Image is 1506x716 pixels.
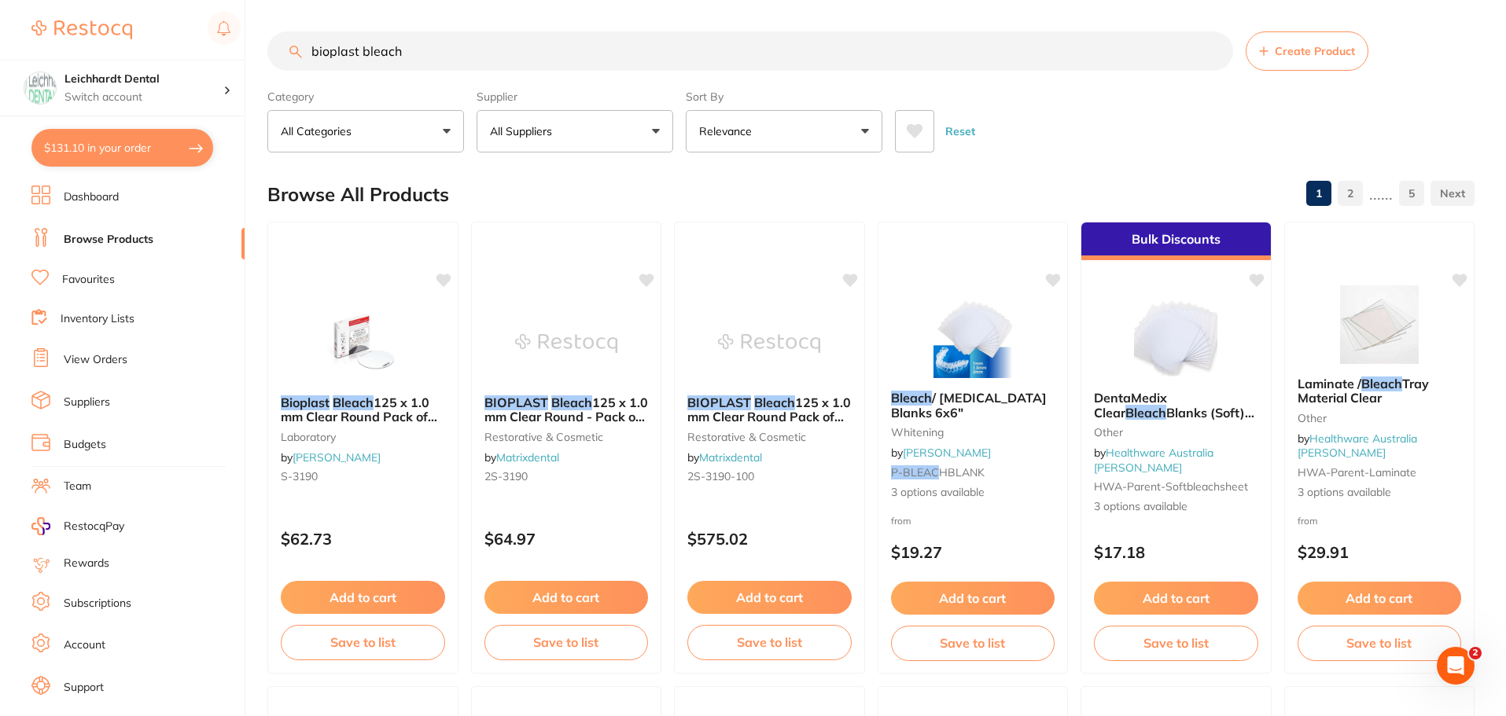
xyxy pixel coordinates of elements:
img: BIOPLAST Bleach 125 x 1.0 mm Clear Round - Pack of 10 [515,304,617,383]
a: 1 [1306,178,1331,209]
div: Bulk Discounts [1081,222,1271,260]
img: RestocqPay [31,517,50,535]
small: restorative & cosmetic [484,431,649,443]
button: Create Product [1246,31,1368,71]
span: 2S-3190-100 [687,469,754,483]
b: BIOPLAST Bleach 125 x 1.0 mm Clear Round - Pack of 10 [484,395,649,424]
button: Add to cart [484,581,649,614]
button: Add to cart [281,581,445,614]
em: Bioplast [281,395,330,410]
p: All Suppliers [490,123,558,139]
button: All Suppliers [477,110,673,152]
a: [PERSON_NAME] [293,450,381,464]
a: Favourites [62,272,115,288]
a: Healthware Australia [PERSON_NAME] [1094,446,1213,474]
a: Account [64,637,105,653]
p: $575.02 [687,530,852,548]
span: 3 options available [1094,499,1258,515]
button: Save to list [281,625,445,659]
small: other [1094,426,1258,439]
a: Dashboard [64,189,119,205]
label: Sort By [686,90,882,104]
p: $29.91 [1298,543,1462,561]
em: Bleach [551,395,592,410]
p: All Categories [281,123,358,139]
b: BIOPLAST Bleach 125 x 1.0 mm Clear Round Pack of 100 [687,395,852,424]
a: Browse Products [64,232,153,248]
img: Leichhardt Dental [24,72,56,104]
button: All Categories [267,110,464,152]
button: Save to list [891,626,1055,660]
button: Save to list [687,625,852,659]
span: 2S-3190 [484,469,528,483]
b: Bioplast Bleach 125 x 1.0 mm Clear Round Pack of 10 [281,395,445,424]
span: 2 [1469,647,1482,659]
a: Support [64,680,104,696]
button: Reset [941,110,980,152]
button: Save to list [1094,626,1258,660]
em: BIOPLAST [687,395,751,410]
em: Bleach [333,395,374,410]
a: Suppliers [64,395,110,410]
em: Bleach [1361,376,1402,391]
b: DentaMedix Clear Bleach Blanks (Soft) 127mm X 127mm sheets [1094,391,1258,420]
a: Inventory Lists [61,311,134,327]
h2: Browse All Products [267,184,449,206]
button: Add to cart [687,581,852,614]
img: Restocq Logo [31,20,132,39]
a: 5 [1399,178,1424,209]
button: $131.10 in your order [31,129,213,167]
span: Tray Material Clear [1298,376,1429,406]
span: / [MEDICAL_DATA] Blanks 6x6" [891,390,1047,420]
small: whitening [891,426,1055,439]
input: Search Products [267,31,1233,71]
span: from [1298,515,1318,527]
span: by [281,450,381,464]
p: $17.18 [1094,543,1258,561]
a: Subscriptions [64,596,131,611]
em: P-BLEAC [891,465,939,479]
span: HWA-parent-softbleachsheet [1094,479,1248,494]
span: Blanks (Soft) 127mm X 127mm sheets [1094,405,1254,435]
img: Laminate / Bleach Tray Material Clear [1328,285,1431,364]
span: by [1094,446,1213,474]
label: Category [267,90,464,104]
span: HWA-parent-laminate [1298,465,1416,479]
b: Bleach / Whitening Blanks 6x6" [891,391,1055,420]
span: RestocqPay [64,519,124,534]
p: $64.97 [484,530,649,548]
img: DentaMedix Clear Bleach Blanks (Soft) 127mm X 127mm sheets [1125,299,1227,378]
a: 2 [1338,178,1363,209]
small: other [1298,412,1462,424]
a: Rewards [64,556,109,571]
em: Bleach [891,390,932,406]
a: View Orders [64,352,127,368]
span: by [1298,431,1417,460]
a: Matrixdental [699,450,762,464]
span: by [687,450,762,464]
span: S-3190 [281,469,318,483]
span: DentaMedix Clear [1094,390,1167,420]
a: Matrixdental [496,450,559,464]
img: Bleach / Whitening Blanks 6x6" [922,299,1024,378]
span: from [891,515,911,527]
span: 125 x 1.0 mm Clear Round Pack of 100 [687,395,851,439]
a: Healthware Australia [PERSON_NAME] [1298,431,1417,460]
span: 3 options available [891,485,1055,501]
img: BIOPLAST Bleach 125 x 1.0 mm Clear Round Pack of 100 [718,304,820,383]
button: Add to cart [891,582,1055,615]
p: Switch account [64,90,223,105]
button: Relevance [686,110,882,152]
a: Restocq Logo [31,12,132,48]
span: Create Product [1275,45,1355,57]
p: Relevance [699,123,758,139]
label: Supplier [477,90,673,104]
em: Bleach [1125,405,1166,420]
small: laboratory [281,431,445,443]
small: restorative & cosmetic [687,431,852,443]
p: ...... [1369,185,1393,203]
a: Team [64,479,91,494]
em: BIOPLAST [484,395,548,410]
span: Laminate / [1298,376,1361,391]
button: Add to cart [1298,582,1462,615]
